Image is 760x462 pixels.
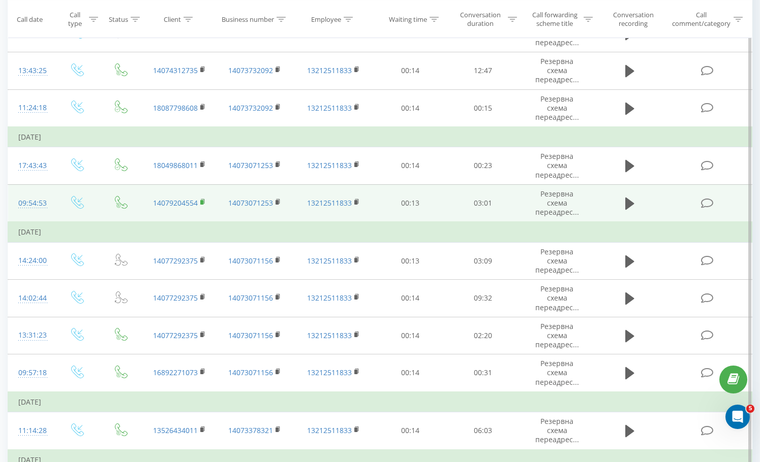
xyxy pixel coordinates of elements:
a: 13212511833 [307,256,352,266]
div: Conversation duration [456,11,505,28]
div: Client [164,15,181,23]
a: 13212511833 [307,425,352,435]
span: Резервна схема переадрес... [535,284,579,312]
span: Резервна схема переадрес... [535,247,579,275]
span: Резервна схема переадрес... [535,321,579,349]
a: 14073071156 [228,368,273,377]
a: 13212511833 [307,368,352,377]
a: 14074312735 [153,65,198,75]
td: 00:13 [374,242,447,280]
a: 14073071253 [228,160,273,170]
iframe: Intercom live chat [725,405,750,429]
a: 14077292375 [153,256,198,266]
a: 14073732092 [228,103,273,113]
a: 16892271073 [153,368,198,377]
div: 14:24:00 [18,251,44,271]
div: 09:54:53 [18,193,44,213]
a: 13212511833 [307,103,352,113]
div: Call comment/category [672,11,731,28]
td: 00:14 [374,89,447,127]
td: 00:14 [374,147,447,185]
div: Call type [64,11,87,28]
a: 13212511833 [307,198,352,208]
td: 00:14 [374,280,447,317]
td: [DATE] [8,222,752,242]
td: 09:32 [447,280,520,317]
div: 09:57:18 [18,363,44,383]
div: Status [109,15,128,23]
span: Резервна схема переадрес... [535,151,579,179]
td: 00:31 [447,354,520,392]
span: Резервна схема переадрес... [535,56,579,84]
td: 03:01 [447,184,520,222]
div: 14:02:44 [18,288,44,308]
a: 14073071156 [228,331,273,340]
td: 03:09 [447,242,520,280]
a: 14073071253 [228,198,273,208]
a: 13212511833 [307,293,352,303]
a: 14073071156 [228,256,273,266]
div: Call date [17,15,43,23]
span: Резервна схема переадрес... [535,19,579,47]
td: 12:47 [447,52,520,89]
td: [DATE] [8,392,752,412]
a: 13212511833 [307,65,352,75]
div: 11:24:18 [18,98,44,118]
div: Business number [222,15,274,23]
div: 13:31:23 [18,325,44,345]
div: Waiting time [389,15,427,23]
a: 13212511833 [307,331,352,340]
span: Резервна схема переадрес... [535,358,579,386]
span: Резервна схема переадрес... [535,189,579,217]
div: 11:14:28 [18,421,44,441]
div: 17:43:43 [18,156,44,176]
span: Резервна схема переадрес... [535,94,579,122]
td: 00:23 [447,147,520,185]
a: 13526434011 [153,425,198,435]
div: Employee [311,15,341,23]
td: 02:20 [447,317,520,354]
a: 14073732092 [228,65,273,75]
td: 00:14 [374,412,447,450]
a: 14079204554 [153,198,198,208]
td: [DATE] [8,127,752,147]
td: 00:13 [374,184,447,222]
a: 14077292375 [153,331,198,340]
a: 14073378321 [228,425,273,435]
span: 5 [746,405,754,413]
td: 00:14 [374,317,447,354]
a: 14073071156 [228,293,273,303]
td: 06:03 [447,412,520,450]
td: 00:15 [447,89,520,127]
div: Conversation recording [604,11,662,28]
div: 13:43:25 [18,61,44,81]
td: 00:14 [374,52,447,89]
a: 18087798608 [153,103,198,113]
a: 18049868011 [153,160,198,170]
a: 13212511833 [307,160,352,170]
div: Call forwarding scheme title [529,11,581,28]
a: 14077292375 [153,293,198,303]
td: 00:14 [374,354,447,392]
span: Резервна схема переадрес... [535,416,579,444]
